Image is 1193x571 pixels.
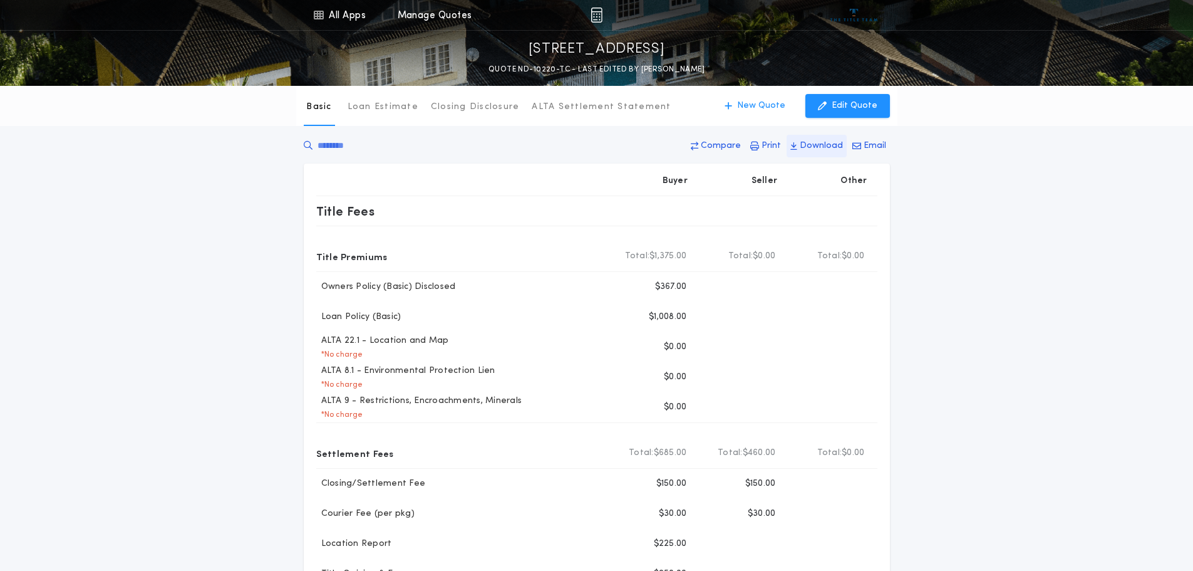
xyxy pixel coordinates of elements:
[488,63,705,76] p: QUOTE ND-10220-TC - LAST EDITED BY [PERSON_NAME]
[664,341,686,354] p: $0.00
[316,246,388,266] p: Title Premiums
[849,135,890,157] button: Email
[532,101,671,113] p: ALTA Settlement Statement
[663,175,688,187] p: Buyer
[625,250,650,263] b: Total:
[817,250,842,263] b: Total:
[718,447,743,459] b: Total:
[316,508,415,520] p: Courier Fee (per pkg)
[316,410,363,420] p: * No charge
[745,478,776,490] p: $150.00
[787,135,847,157] button: Download
[431,101,520,113] p: Closing Disclosure
[659,508,687,520] p: $30.00
[316,443,394,463] p: Settlement Fees
[737,100,785,112] p: New Quote
[316,380,363,390] p: * No charge
[864,140,886,152] p: Email
[654,538,687,550] p: $225.00
[316,395,522,407] p: ALTA 9 - Restrictions, Encroachments, Minerals
[840,175,867,187] p: Other
[316,365,495,377] p: ALTA 8.1 - Environmental Protection Lien
[842,447,864,459] span: $0.00
[649,311,686,323] p: $1,008.00
[805,94,890,118] button: Edit Quote
[712,94,798,118] button: New Quote
[649,250,686,263] span: $1,375.00
[830,9,877,21] img: vs-icon
[306,101,331,113] p: Basic
[529,39,665,60] p: [STREET_ADDRESS]
[687,135,745,157] button: Compare
[591,8,602,23] img: img
[316,335,449,347] p: ALTA 22.1 - Location and Map
[348,101,418,113] p: Loan Estimate
[654,447,687,459] span: $685.00
[655,281,687,293] p: $367.00
[664,371,686,384] p: $0.00
[656,478,687,490] p: $150.00
[629,447,654,459] b: Total:
[746,135,785,157] button: Print
[664,401,686,414] p: $0.00
[762,140,781,152] p: Print
[751,175,778,187] p: Seller
[832,100,877,112] p: Edit Quote
[842,250,864,263] span: $0.00
[316,281,456,293] p: Owners Policy (Basic) Disclosed
[817,447,842,459] b: Total:
[728,250,753,263] b: Total:
[316,311,401,323] p: Loan Policy (Basic)
[316,350,363,360] p: * No charge
[753,250,775,263] span: $0.00
[316,201,375,221] p: Title Fees
[316,478,426,490] p: Closing/Settlement Fee
[316,538,392,550] p: Location Report
[743,447,776,459] span: $460.00
[800,140,843,152] p: Download
[748,508,776,520] p: $30.00
[701,140,741,152] p: Compare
